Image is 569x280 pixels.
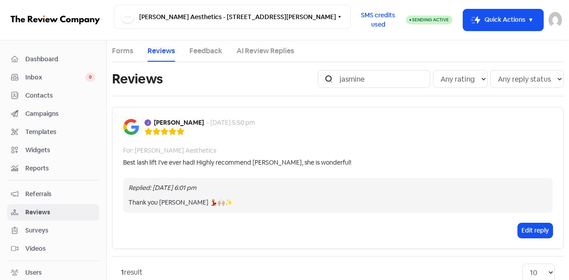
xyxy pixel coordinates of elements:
i: Replied: [DATE] 6:01 pm [128,184,196,192]
a: Feedback [189,46,222,56]
b: [PERSON_NAME] [154,118,204,127]
strong: 1 [121,268,124,277]
div: Thank you [PERSON_NAME] 💃🏼🙌🏼✨ [128,198,547,207]
div: Best lash lift I’ve ever had! Highly recommend [PERSON_NAME], she is wonderful! [123,158,351,167]
div: For: [PERSON_NAME] Aesthetics [123,146,216,155]
span: Dashboard [25,55,95,64]
span: Surveys [25,226,95,235]
span: Reports [25,164,95,173]
a: AI Review Replies [236,46,294,56]
span: Campaigns [25,109,95,118]
a: Sending Active [406,15,453,25]
a: Referrals [7,186,99,202]
span: Videos [25,244,95,253]
a: Surveys [7,222,99,239]
span: Templates [25,127,95,137]
a: Campaigns [7,106,99,122]
span: 0 [85,73,95,82]
img: Avatar [144,119,151,126]
button: [PERSON_NAME] Aesthetics - [STREET_ADDRESS][PERSON_NAME] [114,5,351,29]
div: - [DATE] 5:50 pm [207,118,255,127]
div: Users [25,268,42,277]
div: result [121,267,143,278]
a: Templates [7,124,99,140]
span: Reviews [25,208,95,217]
a: Widgets [7,142,99,158]
span: Contacts [25,91,95,100]
a: Dashboard [7,51,99,67]
span: Sending Active [412,17,449,23]
span: Widgets [25,146,95,155]
img: Image [123,119,139,135]
a: SMS credits used [351,15,406,24]
button: Edit reply [518,223,553,238]
a: Inbox 0 [7,69,99,86]
span: SMS credits used [358,11,398,29]
span: Referrals [25,189,95,199]
button: Quick Actions [463,9,543,31]
a: Reviews [148,46,175,56]
a: Reports [7,160,99,177]
a: Videos [7,241,99,257]
a: Forms [112,46,133,56]
img: User [549,12,562,28]
a: Contacts [7,87,99,104]
input: Search [334,70,430,88]
a: Reviews [7,204,99,221]
span: Inbox [25,73,85,82]
h1: Reviews [112,65,163,93]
